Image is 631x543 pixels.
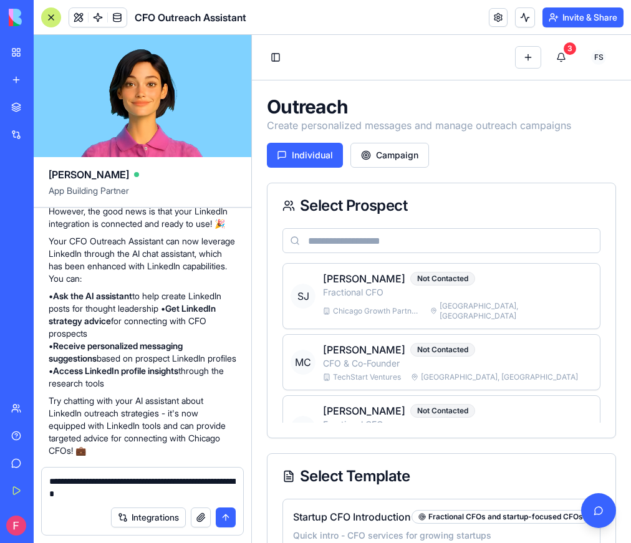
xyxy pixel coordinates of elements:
[297,10,322,35] button: 3
[71,236,153,251] p: [PERSON_NAME]
[41,474,159,489] h4: Startup CFO Introduction
[71,322,340,335] p: CFO & Co-Founder
[71,251,340,264] p: Fractional CFO
[71,368,153,383] p: [PERSON_NAME]
[39,381,64,406] span: JM
[160,475,338,489] div: Fractional CFOs and startup-focused CFOs
[49,235,236,285] p: Your CFO Outreach Assistant can now leverage LinkedIn through the AI chat assistant, which has be...
[6,516,26,536] img: ACg8ocKNS4QY07JkvMCza2JxXRK_vKlEX2V_wlUk6FdA_S0ONm1xSg=s96-c
[542,7,624,27] button: Invite & Share
[81,271,168,281] span: Chicago Growth Partners
[49,205,236,230] p: However, the good news is that your LinkedIn integration is connected and ready to use! 🎉
[111,507,186,527] button: Integrations
[53,291,132,301] strong: Ask the AI assistant
[39,249,64,274] span: SJ
[158,237,223,251] div: Not Contacted
[135,10,246,25] span: CFO Outreach Assistant
[169,337,326,347] span: [GEOGRAPHIC_DATA], [GEOGRAPHIC_DATA]
[39,315,64,340] span: MC
[49,167,129,182] span: [PERSON_NAME]
[71,307,153,322] p: [PERSON_NAME]
[188,266,340,286] span: [GEOGRAPHIC_DATA], [GEOGRAPHIC_DATA]
[339,15,354,30] span: F S
[81,337,149,347] span: TechStart Ventures
[158,308,223,322] div: Not Contacted
[9,9,86,26] img: logo
[49,395,236,457] p: Try chatting with your AI assistant about LinkedIn outreach strategies - it's now equipped with L...
[71,383,340,396] p: Fractional CFO
[329,10,364,35] button: FS
[41,494,338,507] p: Quick intro - CFO services for growing startups
[99,108,177,133] button: Campaign
[49,185,236,207] span: App Building Partner
[49,340,183,363] strong: Receive personalized messaging suggestions
[15,60,364,83] h1: Outreach
[312,7,324,20] div: 3
[31,434,349,449] div: Select Template
[158,369,223,383] div: Not Contacted
[15,108,91,133] button: Individual
[49,290,236,390] p: • to help create LinkedIn posts for thought leadership • for connecting with CFO prospects • base...
[15,83,364,98] p: Create personalized messages and manage outreach campaigns
[31,163,349,178] div: Select Prospect
[53,365,178,376] strong: Access LinkedIn profile insights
